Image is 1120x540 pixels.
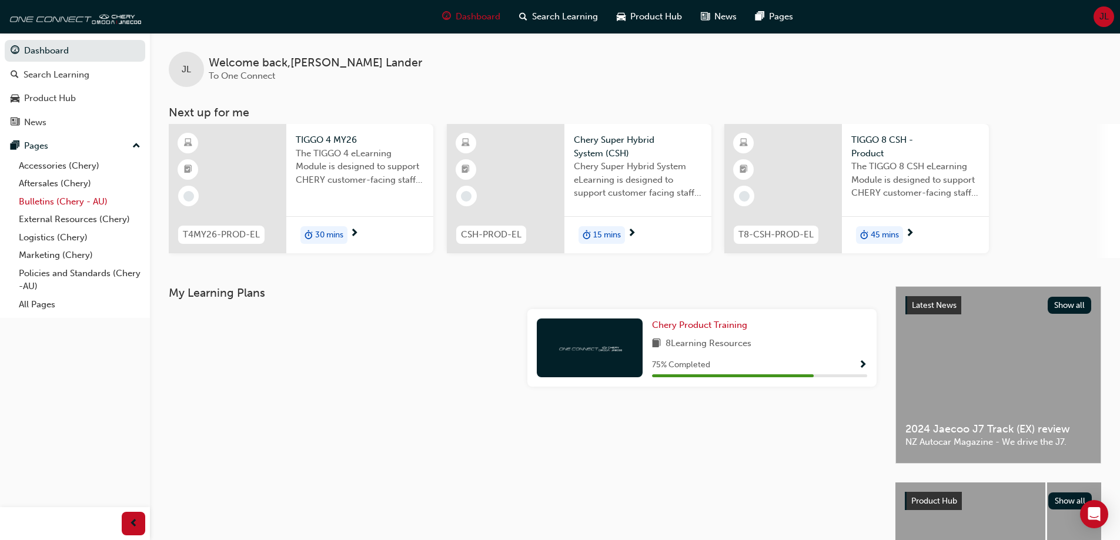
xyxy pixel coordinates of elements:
[691,5,746,29] a: news-iconNews
[905,435,1091,449] span: NZ Autocar Magazine - We drive the J7.
[858,358,867,373] button: Show Progress
[895,286,1101,464] a: Latest NewsShow all2024 Jaecoo J7 Track (EX) reviewNZ Autocar Magazine - We drive the J7.
[701,9,710,24] span: news-icon
[184,162,192,177] span: booktick-icon
[296,133,424,147] span: TIGGO 4 MY26
[5,38,145,135] button: DashboardSearch LearningProduct HubNews
[871,229,899,242] span: 45 mins
[14,193,145,211] a: Bulletins (Chery - AU)
[14,175,145,193] a: Aftersales (Chery)
[1094,6,1114,27] button: JL
[14,229,145,247] a: Logistics (Chery)
[557,342,622,353] img: oneconnect
[11,141,19,152] span: pages-icon
[169,124,433,253] a: T4MY26-PROD-ELTIGGO 4 MY26The TIGGO 4 eLearning Module is designed to support CHERY customer-faci...
[905,296,1091,315] a: Latest NewsShow all
[1048,297,1092,314] button: Show all
[461,228,521,242] span: CSH-PROD-EL
[652,318,752,332] a: Chery Product Training
[905,422,1091,436] span: 2024 Jaecoo J7 Track (EX) review
[296,147,424,187] span: The TIGGO 4 eLearning Module is designed to support CHERY customer-facing staff with the product ...
[315,229,343,242] span: 30 mins
[14,246,145,264] a: Marketing (Chery)
[5,135,145,157] button: Pages
[1080,500,1108,528] div: Open Intercom Messenger
[627,229,636,239] span: next-icon
[652,337,661,351] span: book-icon
[1048,492,1092,509] button: Show all
[905,229,914,239] span: next-icon
[183,191,194,202] span: learningRecordVerb_NONE-icon
[574,133,702,160] span: Chery Super Hybrid System (CSH)
[1099,10,1109,24] span: JL
[462,162,470,177] span: booktick-icon
[6,5,141,28] img: oneconnect
[433,5,510,29] a: guage-iconDashboard
[755,9,764,24] span: pages-icon
[860,227,868,243] span: duration-icon
[652,358,710,372] span: 75 % Completed
[182,63,191,76] span: JL
[442,9,451,24] span: guage-icon
[738,228,814,242] span: T8-CSH-PROD-EL
[574,160,702,200] span: Chery Super Hybrid System eLearning is designed to support customer facing staff with the underst...
[209,56,422,70] span: Welcome back , [PERSON_NAME] Lander
[617,9,626,24] span: car-icon
[350,229,359,239] span: next-icon
[510,5,607,29] a: search-iconSearch Learning
[24,92,76,105] div: Product Hub
[5,112,145,133] a: News
[14,296,145,314] a: All Pages
[184,136,192,151] span: learningResourceType_ELEARNING-icon
[129,516,138,531] span: prev-icon
[519,9,527,24] span: search-icon
[14,157,145,175] a: Accessories (Chery)
[11,70,19,81] span: search-icon
[169,286,877,300] h3: My Learning Plans
[11,93,19,104] span: car-icon
[24,116,46,129] div: News
[150,106,1120,119] h3: Next up for me
[24,68,89,82] div: Search Learning
[461,191,472,202] span: learningRecordVerb_NONE-icon
[630,10,682,24] span: Product Hub
[666,337,751,351] span: 8 Learning Resources
[132,139,141,154] span: up-icon
[456,10,500,24] span: Dashboard
[858,360,867,371] span: Show Progress
[5,64,145,86] a: Search Learning
[912,300,957,310] span: Latest News
[447,124,711,253] a: CSH-PROD-ELChery Super Hybrid System (CSH)Chery Super Hybrid System eLearning is designed to supp...
[851,133,979,160] span: TIGGO 8 CSH - Product
[14,210,145,229] a: External Resources (Chery)
[532,10,598,24] span: Search Learning
[652,320,747,330] span: Chery Product Training
[851,160,979,200] span: The TIGGO 8 CSH eLearning Module is designed to support CHERY customer-facing staff with the prod...
[11,118,19,128] span: news-icon
[5,88,145,109] a: Product Hub
[593,229,621,242] span: 15 mins
[305,227,313,243] span: duration-icon
[209,71,275,81] span: To One Connect
[583,227,591,243] span: duration-icon
[905,492,1092,511] a: Product HubShow all
[11,46,19,56] span: guage-icon
[14,264,145,296] a: Policies and Standards (Chery -AU)
[714,10,737,24] span: News
[740,162,748,177] span: booktick-icon
[5,40,145,62] a: Dashboard
[769,10,793,24] span: Pages
[462,136,470,151] span: learningResourceType_ELEARNING-icon
[911,496,957,506] span: Product Hub
[24,139,48,153] div: Pages
[183,228,260,242] span: T4MY26-PROD-EL
[740,136,748,151] span: learningResourceType_ELEARNING-icon
[724,124,989,253] a: T8-CSH-PROD-ELTIGGO 8 CSH - ProductThe TIGGO 8 CSH eLearning Module is designed to support CHERY ...
[746,5,803,29] a: pages-iconPages
[739,191,750,202] span: learningRecordVerb_NONE-icon
[607,5,691,29] a: car-iconProduct Hub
